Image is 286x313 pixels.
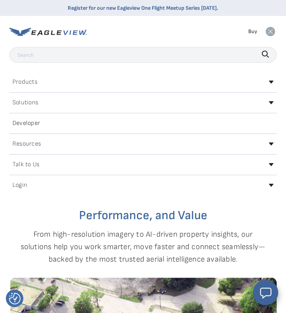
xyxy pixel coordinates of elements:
[12,141,41,147] h2: Resources
[9,117,277,130] a: Developer
[253,280,278,305] button: Open chat window
[68,5,218,11] a: Register for our new Eagleview One Flight Meetup Series [DATE].
[9,293,21,304] button: Consent Preferences
[12,162,39,168] h2: Talk to Us
[248,28,257,35] a: Buy
[12,182,27,188] h2: Login
[9,228,277,266] p: From high-resolution imagery to AI-driven property insights, our solutions help you work smarter,...
[9,293,21,304] img: Revisit consent button
[12,79,37,85] h2: Products
[12,100,38,106] h2: Solutions
[12,120,40,127] h2: Developer
[9,47,277,63] input: Search
[9,197,277,222] h2: A Distinctive Blend of Precision, Performance, and Value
